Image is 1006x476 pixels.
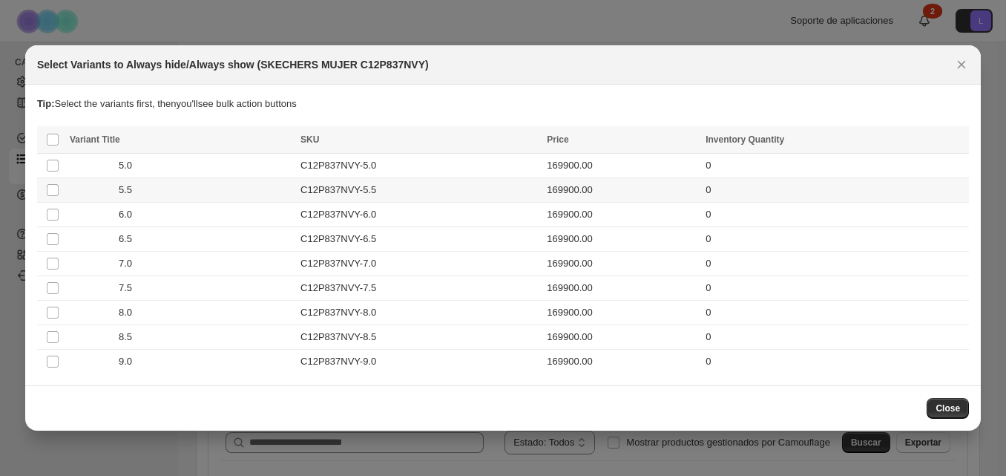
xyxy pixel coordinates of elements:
td: C12P837NVY-6.5 [296,227,542,252]
td: 0 [701,154,969,178]
td: 0 [701,203,969,227]
span: 5.0 [119,158,140,173]
td: 169900.00 [542,301,701,325]
td: 0 [701,350,969,374]
h2: Select Variants to Always hide/Always show (SKECHERS MUJER C12P837NVY) [37,57,429,72]
td: C12P837NVY-7.0 [296,252,542,276]
td: 169900.00 [542,154,701,178]
span: 5.5 [119,183,140,198]
button: Close [951,54,972,75]
td: C12P837NVY-8.0 [296,301,542,325]
span: 8.0 [119,305,140,320]
span: 8.5 [119,330,140,345]
td: C12P837NVY-6.0 [296,203,542,227]
td: 169900.00 [542,276,701,301]
span: Price [547,134,568,145]
span: Inventory Quantity [706,134,784,145]
span: Variant Title [70,134,120,145]
span: 6.0 [119,207,140,222]
td: C12P837NVY-9.0 [296,350,542,374]
td: 169900.00 [542,350,701,374]
td: C12P837NVY-8.5 [296,325,542,350]
td: 0 [701,301,969,325]
p: Select the variants first, then you'll see bulk action buttons [37,97,969,111]
td: C12P837NVY-7.5 [296,276,542,301]
span: Close [936,402,960,414]
td: 0 [701,276,969,301]
td: 0 [701,325,969,350]
td: 169900.00 [542,227,701,252]
span: 7.5 [119,281,140,296]
td: 169900.00 [542,325,701,350]
td: C12P837NVY-5.0 [296,154,542,178]
button: Close [927,398,969,419]
td: 0 [701,178,969,203]
td: 169900.00 [542,252,701,276]
td: C12P837NVY-5.5 [296,178,542,203]
strong: Tip: [37,98,55,109]
span: 9.0 [119,354,140,369]
span: SKU [300,134,319,145]
td: 0 [701,227,969,252]
td: 169900.00 [542,178,701,203]
td: 0 [701,252,969,276]
span: 6.5 [119,232,140,247]
span: 7.0 [119,256,140,271]
td: 169900.00 [542,203,701,227]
